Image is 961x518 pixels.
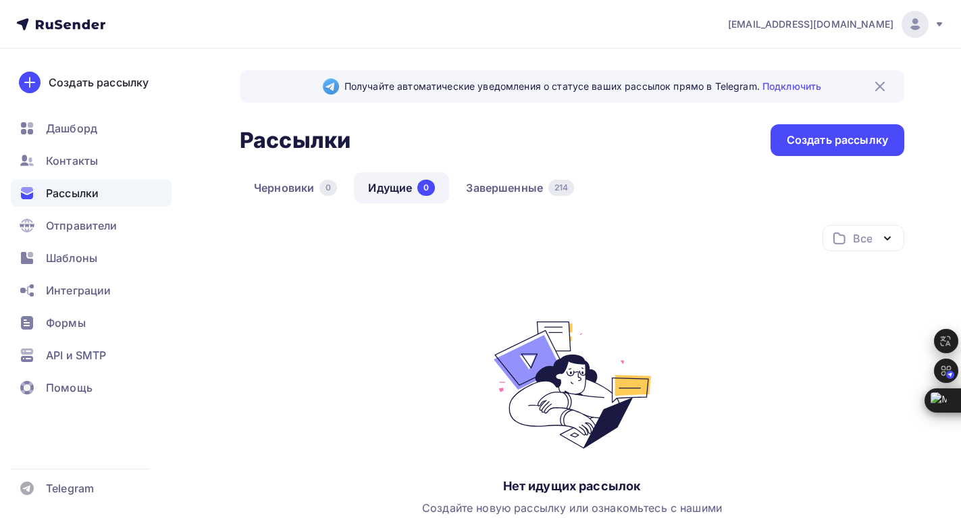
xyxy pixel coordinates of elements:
span: Помощь [46,380,93,396]
a: Отправители [11,212,172,239]
a: Идущие0 [354,172,449,203]
a: Дашборд [11,115,172,142]
span: Дашборд [46,120,97,136]
span: Шаблоны [46,250,97,266]
div: Нет идущих рассылок [503,478,642,494]
a: Черновики0 [240,172,351,203]
a: Завершенные214 [452,172,588,203]
button: Все [823,225,904,251]
span: API и SMTP [46,347,106,363]
div: 0 [319,180,337,196]
div: Создать рассылку [49,74,149,90]
span: Контакты [46,153,98,169]
a: [EMAIL_ADDRESS][DOMAIN_NAME] [728,11,945,38]
span: Получайте автоматические уведомления о статусе ваших рассылок прямо в Telegram. [344,80,821,93]
span: Формы [46,315,86,331]
a: Контакты [11,147,172,174]
h2: Рассылки [240,127,350,154]
div: 214 [548,180,574,196]
a: Подключить [762,80,821,92]
span: Отправители [46,217,118,234]
a: Рассылки [11,180,172,207]
div: Все [853,230,872,247]
span: Рассылки [46,185,99,201]
span: [EMAIL_ADDRESS][DOMAIN_NAME] [728,18,893,31]
span: Интеграции [46,282,111,299]
div: Создать рассылку [787,132,888,148]
a: Формы [11,309,172,336]
img: Telegram [323,78,339,95]
a: Шаблоны [11,244,172,271]
div: 0 [417,180,435,196]
span: Telegram [46,480,94,496]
